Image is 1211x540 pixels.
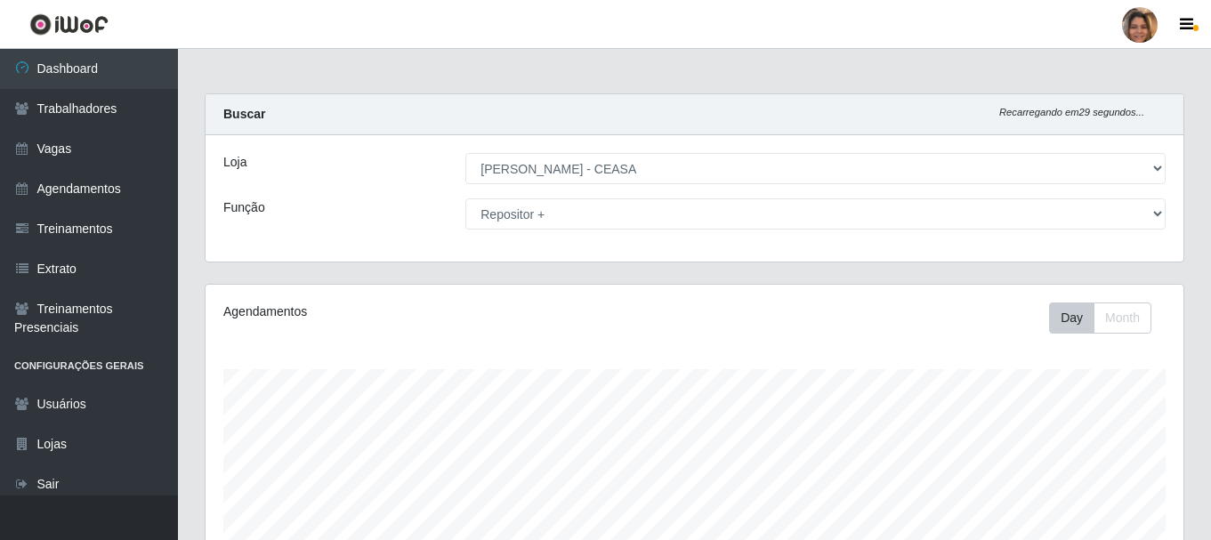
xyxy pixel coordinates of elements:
[223,107,265,121] strong: Buscar
[1049,302,1094,334] button: Day
[999,107,1144,117] i: Recarregando em 29 segundos...
[1094,302,1151,334] button: Month
[223,153,246,172] label: Loja
[1049,302,1151,334] div: First group
[223,302,601,321] div: Agendamentos
[29,13,109,36] img: CoreUI Logo
[223,198,265,217] label: Função
[1049,302,1166,334] div: Toolbar with button groups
